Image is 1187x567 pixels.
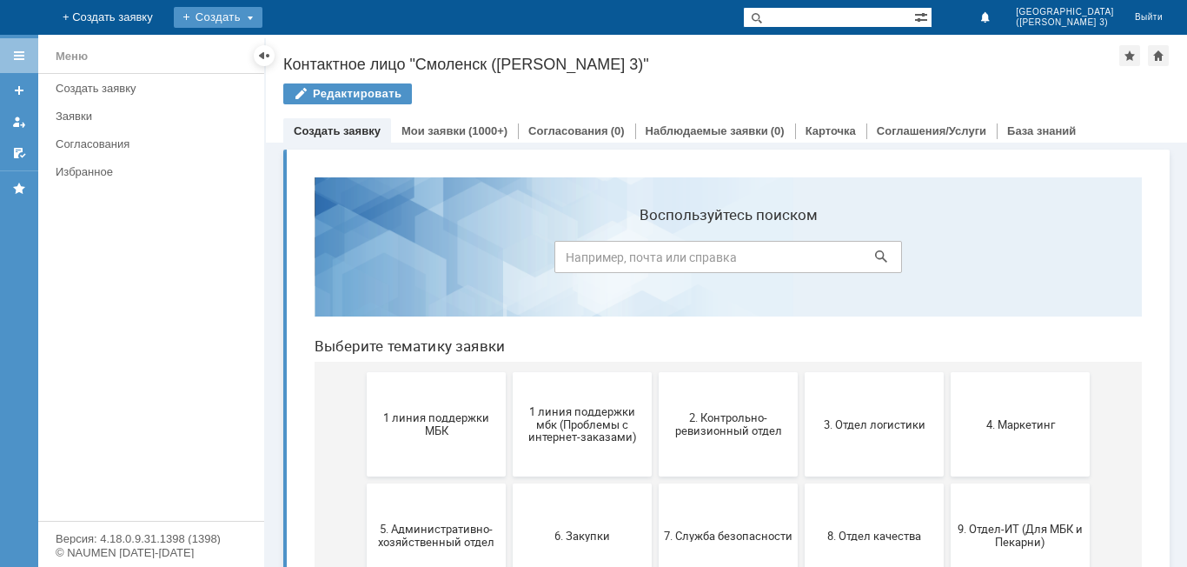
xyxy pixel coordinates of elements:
div: (0) [611,124,625,137]
span: 3. Отдел логистики [509,254,638,267]
span: Расширенный поиск [914,8,932,24]
button: 1 линия поддержки МБК [66,209,205,313]
span: 1 линия поддержки мбк (Проблемы с интернет-заказами) [217,241,346,280]
button: Финансовый отдел [650,431,789,536]
button: 8. Отдел качества [504,320,643,424]
button: Отдел ИТ (1С) [212,431,351,536]
button: 1 линия поддержки мбк (Проблемы с интернет-заказами) [212,209,351,313]
button: 2. Контрольно-ревизионный отдел [358,209,497,313]
button: 5. Административно-хозяйственный отдел [66,320,205,424]
span: ([PERSON_NAME] 3) [1016,17,1114,28]
button: 4. Маркетинг [650,209,789,313]
input: Например, почта или справка [254,77,601,110]
a: Мои заявки [5,108,33,136]
span: Отдел-ИТ (Офис) [509,477,638,490]
div: Добавить в избранное [1119,45,1140,66]
a: Мои согласования [5,139,33,167]
span: 6. Закупки [217,365,346,378]
span: 2. Контрольно-ревизионный отдел [363,248,492,274]
div: Согласования [56,137,254,150]
a: Карточка [806,124,856,137]
span: Бухгалтерия (для мбк) [71,477,200,490]
header: Выберите тематику заявки [14,174,841,191]
span: Отдел-ИТ (Битрикс24 и CRM) [363,470,492,497]
div: (1000+) [468,124,507,137]
span: 4. Маркетинг [655,254,784,267]
div: Контактное лицо "Смоленск ([PERSON_NAME] 3)" [283,56,1119,73]
div: (0) [771,124,785,137]
span: 1 линия поддержки МБК [71,248,200,274]
a: Наблюдаемые заявки [646,124,768,137]
div: Сделать домашней страницей [1148,45,1169,66]
div: Создать [188,7,276,28]
a: База знаний [1007,124,1076,137]
div: Скрыть меню [254,45,275,66]
a: Мои заявки [401,124,466,137]
span: 8. Отдел качества [509,365,638,378]
a: Перейти на домашнюю страницу [21,10,35,24]
div: Создать заявку [56,82,254,95]
span: Финансовый отдел [655,477,784,490]
div: Меню [56,46,88,67]
a: Создать заявку [49,75,261,102]
span: 5. Административно-хозяйственный отдел [71,359,200,385]
a: Создать заявку [294,124,381,137]
a: Заявки [49,103,261,130]
button: 6. Закупки [212,320,351,424]
div: Избранное [56,165,235,178]
label: Воспользуйтесь поиском [254,43,601,60]
button: Отдел-ИТ (Офис) [504,431,643,536]
span: 7. Служба безопасности [363,365,492,378]
div: Заявки [56,110,254,123]
button: 9. Отдел-ИТ (Для МБК и Пекарни) [650,320,789,424]
button: Отдел-ИТ (Битрикс24 и CRM) [358,431,497,536]
div: Версия: 4.18.0.9.31.1398 (1398) [56,533,247,544]
span: Отдел ИТ (1С) [217,477,346,490]
img: logo [21,10,35,24]
a: Соглашения/Услуги [877,124,986,137]
span: [GEOGRAPHIC_DATA] [1016,7,1114,17]
button: 3. Отдел логистики [504,209,643,313]
a: Согласования [49,130,261,157]
a: Согласования [528,124,608,137]
button: Бухгалтерия (для мбк) [66,431,205,536]
div: © NAUMEN [DATE]-[DATE] [56,547,247,558]
a: Создать заявку [5,77,33,104]
button: 7. Служба безопасности [358,320,497,424]
span: 9. Отдел-ИТ (Для МБК и Пекарни) [655,359,784,385]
